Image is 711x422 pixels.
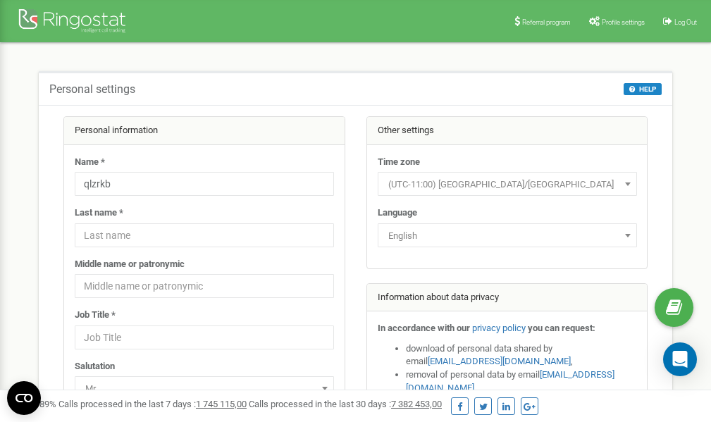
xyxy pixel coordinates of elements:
[391,399,442,409] u: 7 382 453,00
[75,376,334,400] span: Mr.
[75,206,123,220] label: Last name *
[64,117,345,145] div: Personal information
[58,399,247,409] span: Calls processed in the last 7 days :
[378,206,417,220] label: Language
[196,399,247,409] u: 1 745 115,00
[383,226,632,246] span: English
[367,284,648,312] div: Information about data privacy
[602,18,645,26] span: Profile settings
[528,323,595,333] strong: you can request:
[624,83,662,95] button: HELP
[75,258,185,271] label: Middle name or patronymic
[7,381,41,415] button: Open CMP widget
[75,325,334,349] input: Job Title
[406,342,637,368] li: download of personal data shared by email ,
[428,356,571,366] a: [EMAIL_ADDRESS][DOMAIN_NAME]
[674,18,697,26] span: Log Out
[378,223,637,247] span: English
[75,223,334,247] input: Last name
[49,83,135,96] h5: Personal settings
[75,309,116,322] label: Job Title *
[378,172,637,196] span: (UTC-11:00) Pacific/Midway
[378,323,470,333] strong: In accordance with our
[663,342,697,376] div: Open Intercom Messenger
[75,360,115,373] label: Salutation
[367,117,648,145] div: Other settings
[75,156,105,169] label: Name *
[383,175,632,194] span: (UTC-11:00) Pacific/Midway
[406,368,637,395] li: removal of personal data by email ,
[378,156,420,169] label: Time zone
[249,399,442,409] span: Calls processed in the last 30 days :
[472,323,526,333] a: privacy policy
[75,172,334,196] input: Name
[522,18,571,26] span: Referral program
[75,274,334,298] input: Middle name or patronymic
[80,379,329,399] span: Mr.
